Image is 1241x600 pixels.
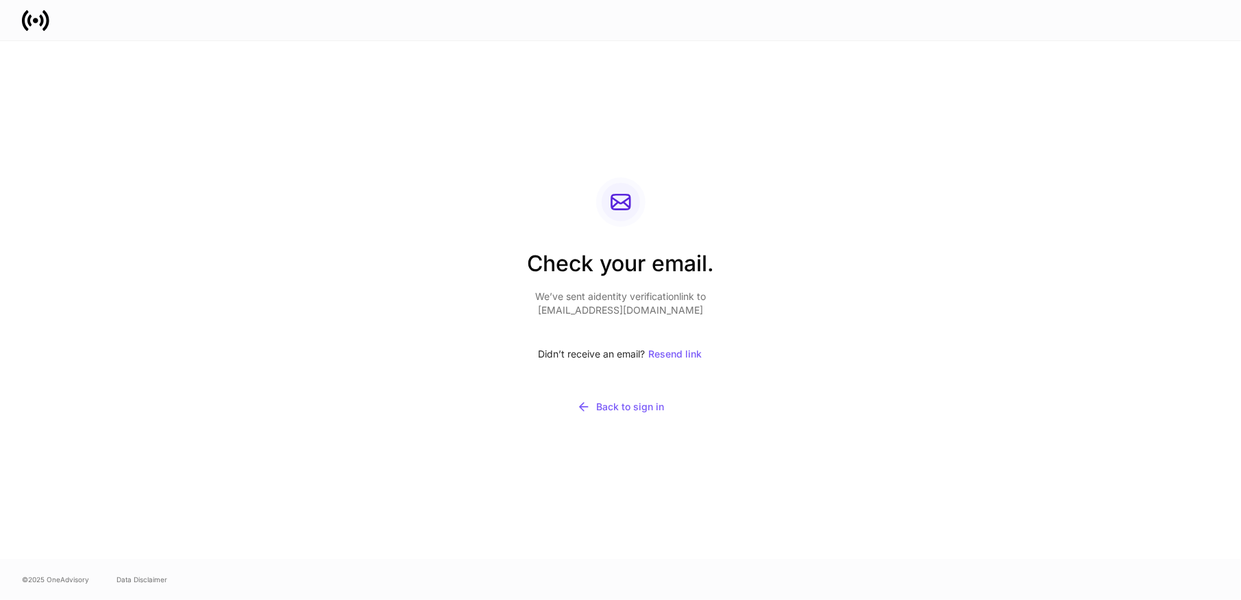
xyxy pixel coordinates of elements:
[22,574,89,585] span: © 2025 OneAdvisory
[527,391,714,423] button: Back to sign in
[116,574,167,585] a: Data Disclaimer
[649,349,702,359] div: Resend link
[527,249,714,290] h2: Check your email.
[527,290,714,317] p: We’ve sent a identity verification link to [EMAIL_ADDRESS][DOMAIN_NAME]
[527,339,714,369] div: Didn’t receive an email?
[648,339,703,369] button: Resend link
[577,400,664,414] div: Back to sign in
